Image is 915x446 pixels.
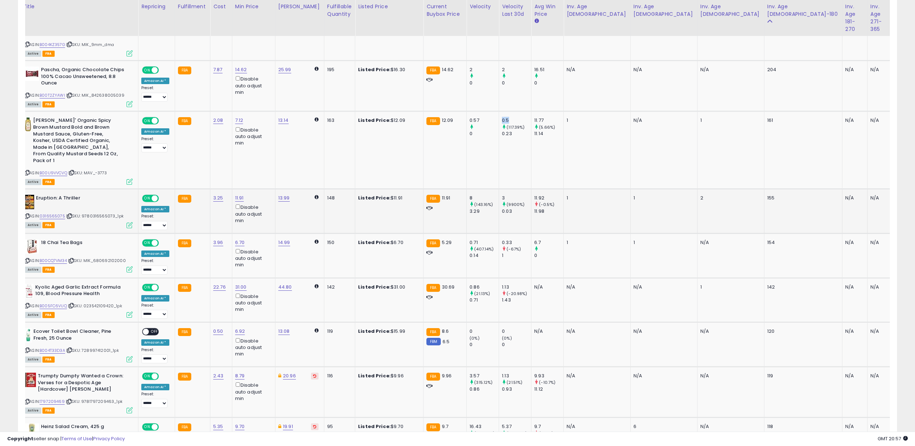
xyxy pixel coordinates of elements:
[158,284,169,290] span: OFF
[25,239,39,254] img: 51bLUVvhPBL._SL40_.jpg
[507,124,525,130] small: (117.39%)
[235,284,247,291] a: 31.00
[40,303,67,309] a: B005FC6VUQ
[878,435,908,442] span: 2025-10-9 20:57 GMT
[143,67,152,73] span: ON
[502,3,528,18] div: Velocity Last 30d
[283,372,296,380] a: 20.96
[141,78,169,84] div: Amazon AI *
[158,67,169,73] span: OFF
[700,284,759,290] div: 1
[442,328,449,335] span: 8.6
[327,284,349,290] div: 142
[33,328,121,343] b: Ecover Toilet Bowl Cleaner, Pine Fresh, 25 Ounce
[149,329,160,335] span: OFF
[42,101,55,107] span: FBA
[358,239,418,246] div: $6.70
[567,195,625,201] div: 1
[534,195,563,201] div: 11.92
[41,239,128,248] b: 18 Chai Tea Bags
[470,208,499,215] div: 3.29
[767,373,837,379] div: 119
[40,258,67,264] a: B00CQ7VM34
[442,284,455,290] span: 30.69
[178,423,191,431] small: FBA
[33,117,120,166] b: [PERSON_NAME]' Organic Spicy Brown Mustard Bold and Brown Mustard Sauce, Gluten-Free, Kosher, USD...
[61,435,92,442] a: Terms of Use
[358,284,391,290] b: Listed Price:
[470,80,499,86] div: 0
[442,194,450,201] span: 11.91
[426,328,440,336] small: FBA
[426,423,440,431] small: FBA
[502,252,531,259] div: 1
[42,179,55,185] span: FBA
[470,335,480,341] small: (0%)
[235,381,270,402] div: Disable auto adjust min
[767,66,837,73] div: 204
[25,179,41,185] span: All listings currently available for purchase on Amazon
[358,372,391,379] b: Listed Price:
[143,240,152,246] span: ON
[358,66,418,73] div: $16.30
[327,3,352,18] div: Fulfillable Quantity
[633,3,694,18] div: Inv. Age [DEMOGRAPHIC_DATA]
[534,239,563,246] div: 6.7
[700,3,761,18] div: Inv. Age [DEMOGRAPHIC_DATA]
[178,284,191,292] small: FBA
[870,373,887,379] div: N/A
[502,386,531,392] div: 0.93
[178,3,207,10] div: Fulfillment
[845,117,862,124] div: N/A
[502,239,531,246] div: 0.33
[278,117,289,124] a: 13.14
[470,284,499,290] div: 0.86
[442,372,452,379] span: 9.96
[178,195,191,203] small: FBA
[141,3,172,10] div: Repricing
[327,423,349,430] div: 95
[470,297,499,303] div: 0.71
[534,252,563,259] div: 0
[213,372,224,380] a: 2.43
[42,51,55,57] span: FBA
[141,303,169,319] div: Preset:
[213,194,223,202] a: 3.25
[278,3,321,10] div: [PERSON_NAME]
[25,195,133,227] div: ASIN:
[426,373,440,381] small: FBA
[7,435,33,442] strong: Copyright
[25,423,39,438] img: 31N2d4HrYcL._SL40_.jpg
[767,3,839,18] div: Inv. Age [DEMOGRAPHIC_DATA]-180
[235,194,244,202] a: 11.91
[68,258,126,263] span: | SKU: MIK_680692102000
[25,222,41,228] span: All listings currently available for purchase on Amazon
[25,312,41,318] span: All listings currently available for purchase on Amazon
[327,328,349,335] div: 119
[278,194,290,202] a: 13.99
[567,239,625,246] div: 1
[502,117,531,124] div: 0.5
[845,3,864,33] div: Inv. Age 181-270
[141,86,169,102] div: Preset:
[358,328,418,335] div: $15.99
[567,423,625,430] div: N/A
[66,348,119,353] span: | SKU: 728997412001_1pk
[40,42,65,48] a: B004KZ357G
[700,239,759,246] div: N/A
[42,267,55,273] span: FBA
[158,373,169,380] span: OFF
[66,42,114,47] span: | SKU: MIK_9mm_dma
[42,222,55,228] span: FBA
[235,372,245,380] a: 8.79
[235,423,245,430] a: 9.70
[235,203,270,224] div: Disable auto adjust min
[358,423,418,430] div: $9.70
[213,328,223,335] a: 0.50
[502,341,531,348] div: 0
[7,436,125,442] div: seller snap | |
[502,328,531,335] div: 0
[502,297,531,303] div: 1.43
[633,328,692,335] div: N/A
[42,408,55,414] span: FBA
